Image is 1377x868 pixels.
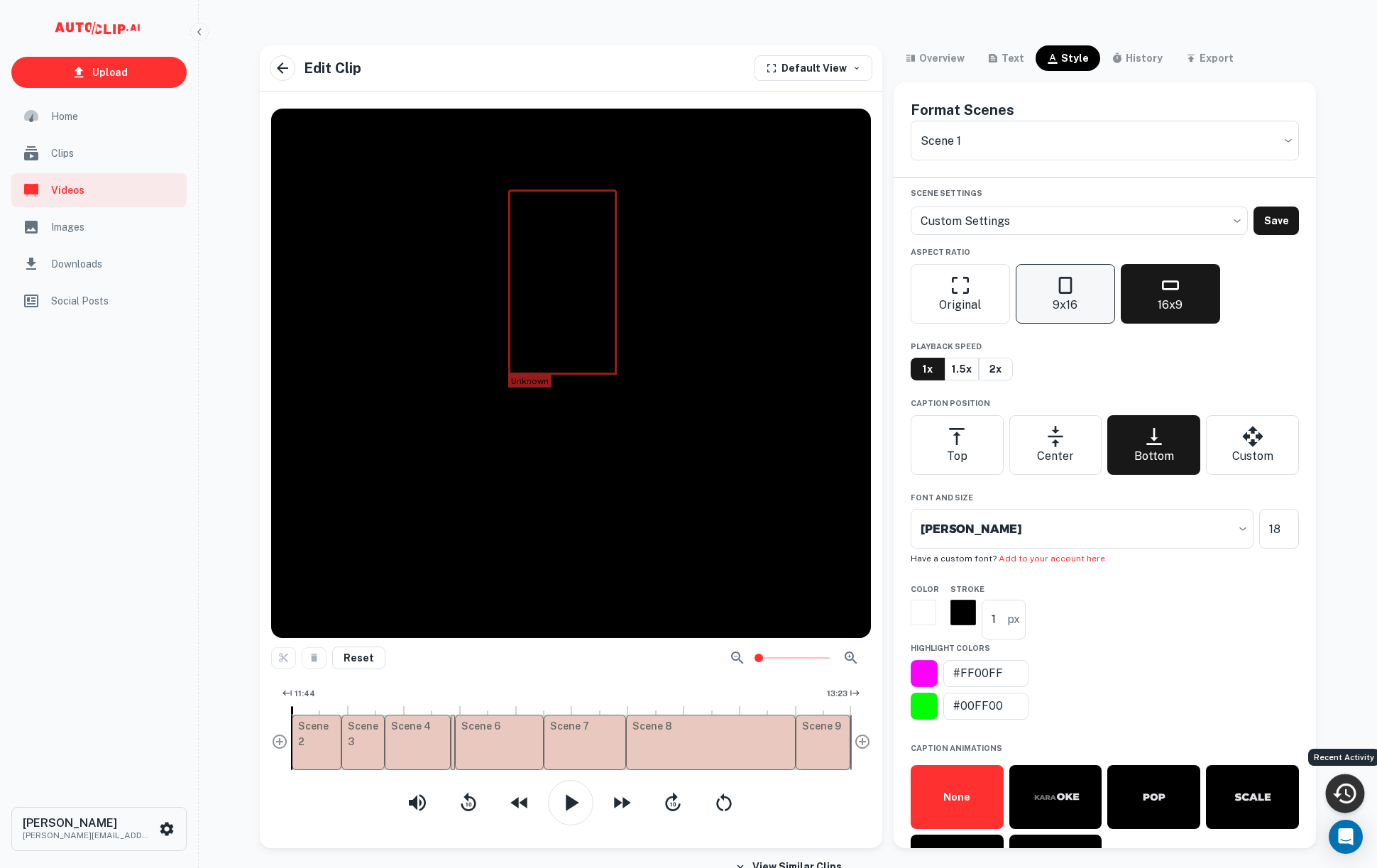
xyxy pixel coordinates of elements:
[295,688,315,700] span: 11:44
[911,358,945,380] button: 1x
[854,733,871,755] div: Add Outro
[51,219,178,235] span: Images
[911,246,1299,258] span: Aspect Ratio
[766,60,847,77] div: Default View
[1158,297,1183,314] p: 16x9
[1326,774,1365,813] div: Recent Activity
[1053,297,1077,314] p: 9x16
[911,189,982,197] span: Scene Settings
[332,647,385,669] button: Reset Clip to Original Settings
[11,807,187,851] button: [PERSON_NAME][PERSON_NAME][EMAIL_ADDRESS][DOMAIN_NAME]
[755,55,872,81] button: Choose the default mode in which all your clips are displayed and formatted
[51,256,178,272] span: Downloads
[894,45,976,71] button: overview
[1107,415,1200,475] button: Bottom
[911,201,1248,241] div: Custom Settings
[827,688,847,700] span: 13:23
[911,415,1004,475] button: Top
[11,99,187,133] a: Home
[511,377,549,385] span: Unknown
[911,765,1004,829] button: None
[11,173,187,207] a: Videos
[911,509,1253,549] div: [PERSON_NAME]
[11,136,187,170] a: Clips
[1100,45,1174,71] button: history
[1126,50,1163,67] div: history
[950,583,1026,595] span: Stroke
[276,683,320,704] button: Edit Clip Start Time
[1016,264,1115,324] button: 9x16
[1134,448,1174,465] p: Bottom
[919,50,965,67] div: overview
[1037,448,1074,465] p: Center
[911,121,1299,160] div: Scene 1
[51,182,178,198] span: Videos
[1007,611,1020,628] p: px
[911,585,939,593] span: Color
[911,642,990,654] span: Highlight Colors
[1217,762,1288,833] img: s.ani.png
[92,65,128,80] p: Upload
[1121,264,1220,324] button: 16x9
[11,247,187,281] a: Downloads
[999,554,1107,564] a: Add to your account here.
[1232,448,1273,465] p: Custom
[1174,45,1245,71] button: export
[1009,415,1102,475] button: Center
[11,210,187,244] a: Images
[1036,45,1100,71] button: style
[939,297,981,314] p: Original
[11,57,187,88] a: Upload
[51,145,178,161] span: Clips
[1329,820,1363,854] div: Open Intercom Messenger
[821,683,865,704] button: Edit Clip End Time
[911,264,1010,324] button: Original
[51,109,178,124] span: Home
[976,45,1036,71] button: text
[945,358,979,380] button: 1.5x
[1200,50,1234,67] div: export
[271,733,288,755] div: Add Intro
[23,818,150,829] h6: [PERSON_NAME]
[1002,50,1024,67] div: text
[1206,415,1299,475] button: Custom
[947,448,967,465] p: Top
[1253,207,1299,235] button: Save
[979,358,1013,380] button: 2x
[23,829,150,842] p: [PERSON_NAME][EMAIL_ADDRESS][DOMAIN_NAME]
[911,554,1299,563] span: Have a custom font?
[51,293,178,309] span: Social Posts
[911,397,1299,410] span: Caption Position
[1020,762,1091,833] img: k.ani.png
[911,492,1299,504] span: Font and Size
[1119,762,1190,833] img: p.ani.png
[1061,50,1089,67] div: style
[304,57,361,79] h5: Edit Clip
[911,742,1002,754] span: Caption Animations
[911,341,1299,353] span: Playback Speed
[911,99,1299,121] h5: Format Scenes
[11,284,187,318] a: Social Posts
